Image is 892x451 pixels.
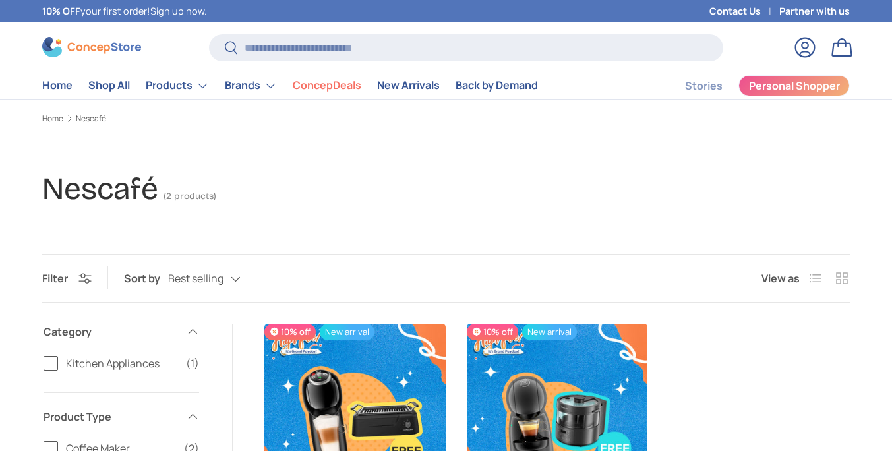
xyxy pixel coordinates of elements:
[42,73,538,99] nav: Primary
[377,73,440,98] a: New Arrivals
[42,4,207,18] p: your first order! .
[76,115,106,123] a: Nescafé
[44,324,178,340] span: Category
[42,37,141,57] img: ConcepStore
[653,73,850,99] nav: Secondary
[738,75,850,96] a: Personal Shopper
[44,393,199,440] summary: Product Type
[42,5,80,17] strong: 10% OFF
[42,115,63,123] a: Home
[467,324,518,340] span: 10% off
[264,324,316,340] span: 10% off
[749,80,840,91] span: Personal Shopper
[217,73,285,99] summary: Brands
[761,270,800,286] span: View as
[42,170,158,208] h1: Nescafé
[685,73,723,99] a: Stories
[293,73,361,98] a: ConcepDeals
[186,355,199,371] span: (1)
[522,324,577,340] span: New arrival
[709,4,779,18] a: Contact Us
[138,73,217,99] summary: Products
[146,73,209,99] a: Products
[456,73,538,98] a: Back by Demand
[168,272,223,285] span: Best selling
[225,73,277,99] a: Brands
[42,73,73,98] a: Home
[42,113,850,125] nav: Breadcrumbs
[88,73,130,98] a: Shop All
[42,271,92,286] button: Filter
[124,270,168,286] label: Sort by
[779,4,850,18] a: Partner with us
[168,267,267,290] button: Best selling
[150,5,204,17] a: Sign up now
[320,324,374,340] span: New arrival
[44,308,199,355] summary: Category
[44,409,178,425] span: Product Type
[66,355,178,371] span: Kitchen Appliances
[42,271,68,286] span: Filter
[164,191,216,202] span: (2 products)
